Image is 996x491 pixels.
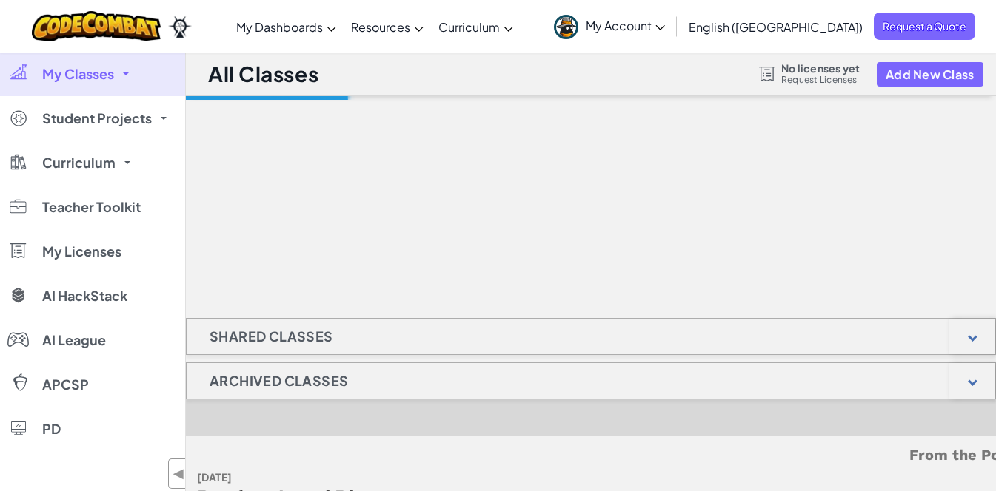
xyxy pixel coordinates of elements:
[438,19,500,35] span: Curriculum
[32,11,161,41] img: CodeCombat logo
[42,112,152,125] span: Student Projects
[42,289,127,302] span: AI HackStack
[874,13,975,40] a: Request a Quote
[42,333,106,347] span: AI League
[431,7,521,47] a: Curriculum
[554,15,578,39] img: avatar
[42,67,114,81] span: My Classes
[197,467,608,488] div: [DATE]
[208,60,318,88] h1: All Classes
[781,74,860,86] a: Request Licenses
[168,16,192,38] img: Ozaria
[187,318,356,355] h1: Shared Classes
[344,7,431,47] a: Resources
[877,62,983,87] button: Add New Class
[42,156,116,169] span: Curriculum
[229,7,344,47] a: My Dashboards
[547,3,672,50] a: My Account
[42,200,141,214] span: Teacher Toolkit
[42,245,121,258] span: My Licenses
[781,62,860,74] span: No licenses yet
[681,7,870,47] a: English ([GEOGRAPHIC_DATA])
[187,362,371,399] h1: Archived Classes
[689,19,863,35] span: English ([GEOGRAPHIC_DATA])
[586,18,665,33] span: My Account
[351,19,410,35] span: Resources
[236,19,323,35] span: My Dashboards
[173,463,185,484] span: ◀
